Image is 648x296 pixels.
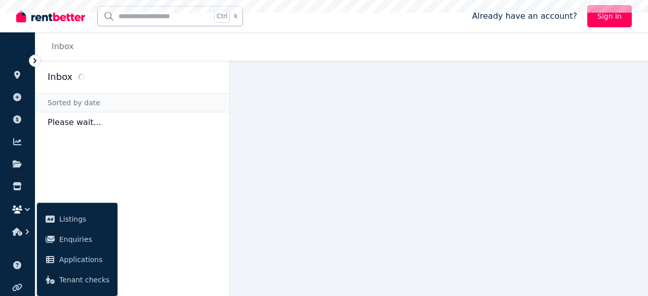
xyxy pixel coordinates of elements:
a: Sign In [587,5,632,27]
span: Applications [59,253,109,266]
h2: Inbox [48,70,72,84]
span: Listings [59,213,109,225]
span: Tenant checks [59,274,109,286]
a: Applications [41,249,113,270]
span: Enquiries [59,233,109,245]
div: Sorted by date [35,93,229,112]
a: Listings [41,209,113,229]
img: RentBetter [16,9,85,24]
a: Tenant checks [41,270,113,290]
p: Please wait... [35,112,229,133]
span: Already have an account? [472,10,577,22]
a: Enquiries [41,229,113,249]
a: Inbox [52,41,74,51]
span: Ctrl [214,10,230,23]
nav: Breadcrumb [35,32,86,61]
span: k [234,12,237,20]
